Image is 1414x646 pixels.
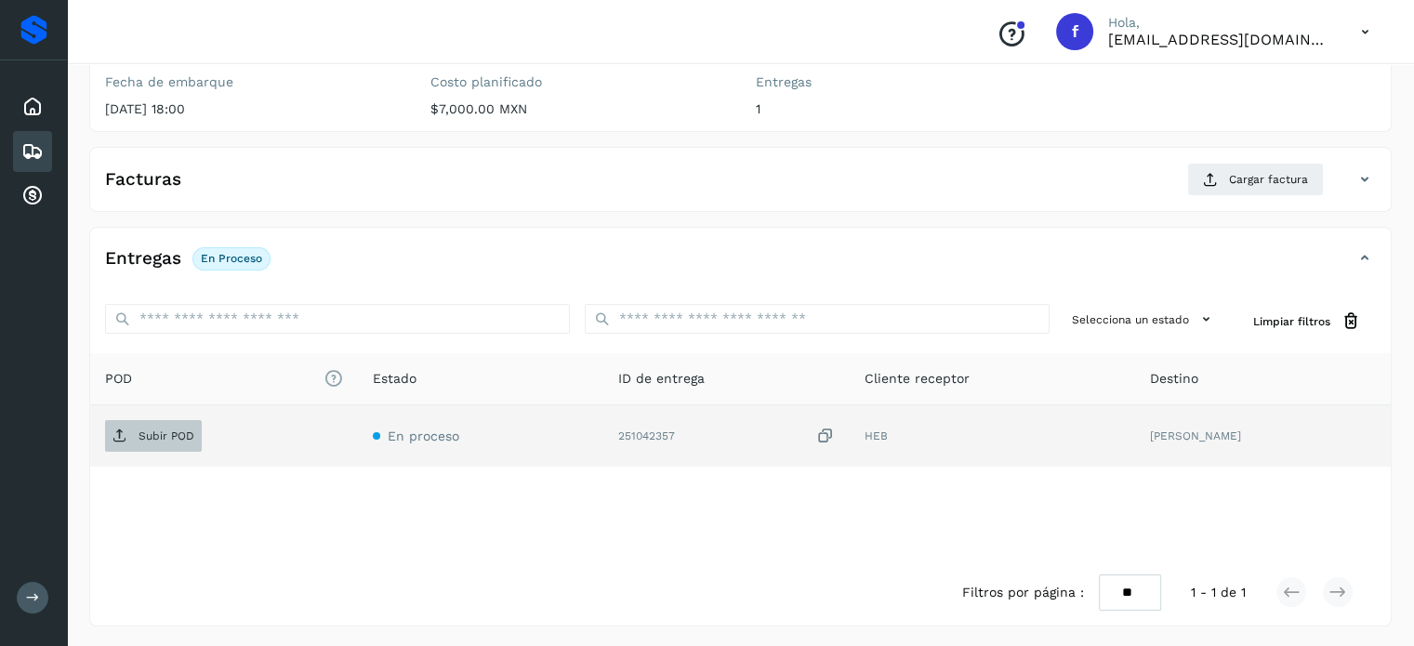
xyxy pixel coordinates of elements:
[105,420,202,452] button: Subir POD
[201,252,262,265] p: En proceso
[105,248,181,270] h4: Entregas
[388,428,459,443] span: En proceso
[13,176,52,217] div: Cuentas por cobrar
[105,101,401,117] p: [DATE] 18:00
[13,86,52,127] div: Inicio
[105,369,343,389] span: POD
[850,405,1135,467] td: HEB
[1150,369,1198,389] span: Destino
[90,243,1391,289] div: EntregasEn proceso
[756,74,1051,90] label: Entregas
[618,369,705,389] span: ID de entrega
[1253,313,1330,330] span: Limpiar filtros
[90,163,1391,211] div: FacturasCargar factura
[1108,31,1331,48] p: facturacion@wht-transport.com
[962,583,1084,602] span: Filtros por página :
[1135,405,1391,467] td: [PERSON_NAME]
[13,131,52,172] div: Embarques
[1187,163,1324,196] button: Cargar factura
[105,74,401,90] label: Fecha de embarque
[105,169,181,191] h4: Facturas
[865,369,970,389] span: Cliente receptor
[1064,304,1223,335] button: Selecciona un estado
[430,101,726,117] p: $7,000.00 MXN
[1108,15,1331,31] p: Hola,
[756,101,1051,117] p: 1
[1229,171,1308,188] span: Cargar factura
[1191,583,1246,602] span: 1 - 1 de 1
[618,427,835,446] div: 251042357
[430,74,726,90] label: Costo planificado
[139,429,194,442] p: Subir POD
[1238,304,1376,338] button: Limpiar filtros
[373,369,416,389] span: Estado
